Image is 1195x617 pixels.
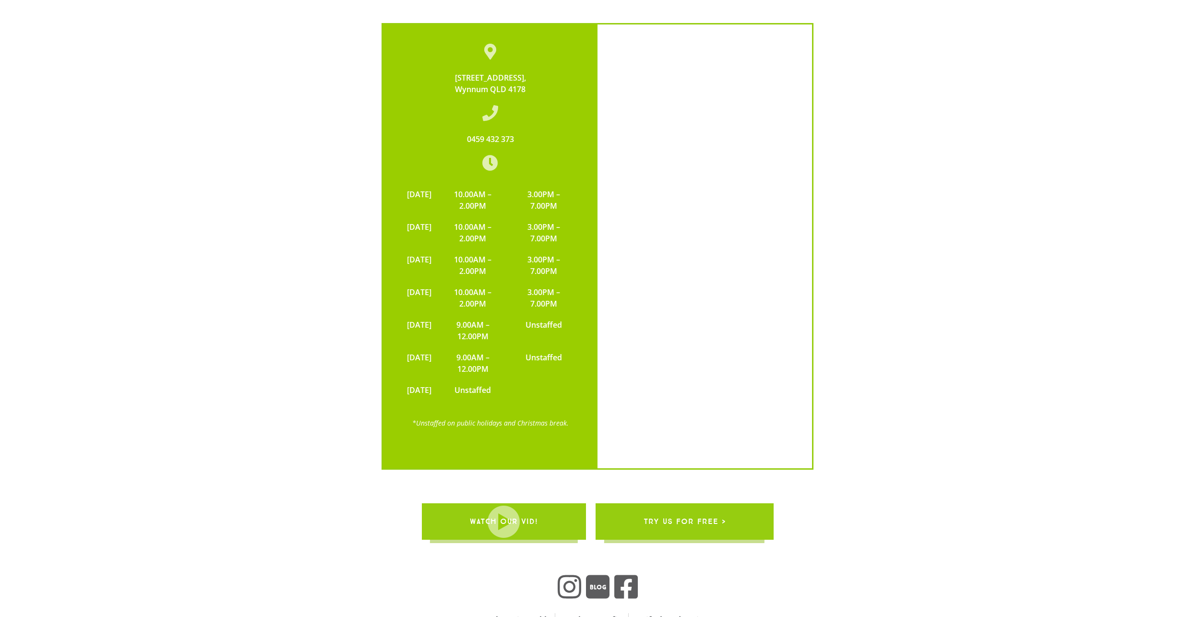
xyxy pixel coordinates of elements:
[470,508,538,535] span: WATCH OUR VID!
[422,503,586,540] a: WATCH OUR VID!
[436,184,510,216] td: 10.00AM – 2.00PM
[510,216,578,249] td: 3.00PM – 7.00PM
[596,503,774,540] a: try us for free >
[436,249,510,282] td: 10.00AM – 2.00PM
[402,282,436,314] td: [DATE]
[436,282,510,314] td: 10.00AM – 2.00PM
[402,380,436,401] td: [DATE]
[402,184,436,216] td: [DATE]
[402,216,436,249] td: [DATE]
[412,418,569,427] a: *Unstaffed on public holidays and Christmas break.
[436,347,510,380] td: 9.00AM – 12.00PM
[436,314,510,347] td: 9.00AM – 12.00PM
[597,24,812,468] iframe: apbct__label_id__gravity_form
[467,134,514,144] a: 0459 432 373
[436,380,510,401] td: Unstaffed
[455,72,526,95] a: [STREET_ADDRESS],Wynnum QLD 4178
[510,184,578,216] td: 3.00PM – 7.00PM
[510,347,578,380] td: Unstaffed
[510,249,578,282] td: 3.00PM – 7.00PM
[402,347,436,380] td: [DATE]
[402,249,436,282] td: [DATE]
[510,282,578,314] td: 3.00PM – 7.00PM
[510,314,578,347] td: Unstaffed
[644,508,726,535] span: try us for free >
[402,314,436,347] td: [DATE]
[436,216,510,249] td: 10.00AM – 2.00PM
